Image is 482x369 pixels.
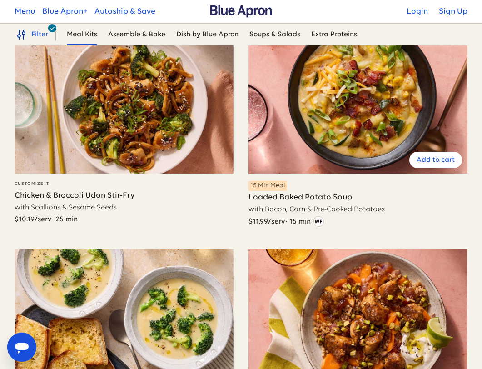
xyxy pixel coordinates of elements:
[248,27,468,174] img: Loaded Baked Potato Soup
[7,333,36,362] iframe: Button to launch messaging window
[15,203,234,213] p: with Scallions & Sesame Seeds
[409,152,462,168] button: Add to cart
[108,30,165,40] p: Assemble & Bake
[108,24,165,45] button: Assemble & Bake
[67,24,97,45] button: Meal Kits
[9,25,55,45] button: Filter
[407,7,428,17] button: Login
[15,214,78,224] p: $10.19/serv · 25 min
[15,181,234,187] p: Customize It
[15,191,234,201] p: Chicken & Broccoli Udon Stir-Fry
[248,217,311,227] p: $11.99/serv · 15 min
[16,29,27,40] img: icon
[15,27,234,174] img: Chicken & Broccoli Udon Stir-Fry
[313,216,324,227] svg: wheat free
[176,24,239,45] button: Dish by Blue Apron
[249,30,300,40] p: Soups & Salads
[311,24,357,45] button: Extra Proteins
[94,7,155,17] a: Autoship & Save
[248,181,287,191] p: 15 Min Meal
[48,24,56,32] img: icon
[248,204,468,214] p: with Bacon, Corn & Pre-Cooked Potatoes
[248,193,468,203] p: Loaded Baked Potato Soup
[15,27,234,234] li: New recipeChicken & Broccoli Udon Stir-FryChicken & Broccoli Udon Stir-FryCustomize ItChicken & B...
[15,7,35,17] a: Menu
[248,27,468,234] li: Loaded Baked Potato SoupLoaded Baked Potato SoupAdd to cart15 Min MealLoaded Baked Potato Soupwit...
[311,30,357,40] p: Extra Proteins
[42,7,87,17] a: Blue Apron+
[249,24,300,45] button: Soups & Salads
[176,30,239,40] p: Dish by Blue Apron
[31,30,48,40] p: Filter
[439,7,467,17] button: Sign Up
[67,30,97,40] p: Meal Kits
